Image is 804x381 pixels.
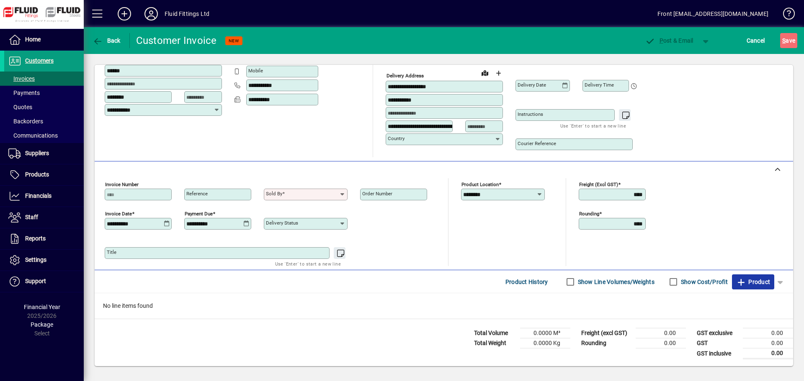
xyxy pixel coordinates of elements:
[518,111,543,117] mat-label: Instructions
[577,328,636,338] td: Freight (excl GST)
[743,338,793,348] td: 0.00
[388,136,405,141] mat-label: Country
[93,37,121,44] span: Back
[745,33,767,48] button: Cancel
[25,235,46,242] span: Reports
[743,328,793,338] td: 0.00
[576,278,655,286] label: Show Line Volumes/Weights
[185,211,213,217] mat-label: Payment due
[645,37,693,44] span: ost & Email
[679,278,728,286] label: Show Cost/Profit
[782,37,786,44] span: S
[248,68,263,74] mat-label: Mobile
[105,211,132,217] mat-label: Invoice date
[111,6,138,21] button: Add
[4,128,84,143] a: Communications
[461,182,499,187] mat-label: Product location
[25,171,49,178] span: Products
[780,33,797,48] button: Save
[31,321,53,328] span: Package
[4,143,84,164] a: Suppliers
[24,304,60,310] span: Financial Year
[782,34,795,47] span: ave
[138,6,165,21] button: Profile
[518,82,546,88] mat-label: Delivery date
[636,338,686,348] td: 0.00
[4,29,84,50] a: Home
[518,141,556,146] mat-label: Courier Reference
[25,256,46,263] span: Settings
[641,33,698,48] button: Post & Email
[4,250,84,271] a: Settings
[136,34,217,47] div: Customer Invoice
[4,164,84,185] a: Products
[4,271,84,292] a: Support
[25,57,54,64] span: Customers
[560,121,626,130] mat-hint: Use 'Enter' to start a new line
[25,150,49,156] span: Suppliers
[732,274,774,289] button: Product
[8,132,58,139] span: Communications
[470,328,520,338] td: Total Volume
[585,82,614,88] mat-label: Delivery time
[4,207,84,228] a: Staff
[492,66,505,80] button: Choose address
[520,328,570,338] td: 0.0000 M³
[275,259,341,268] mat-hint: Use 'Enter' to start a new line
[4,86,84,100] a: Payments
[657,7,768,20] div: Front [EMAIL_ADDRESS][DOMAIN_NAME]
[8,104,32,110] span: Quotes
[95,293,793,319] div: No line items found
[743,348,793,359] td: 0.00
[777,2,794,29] a: Knowledge Base
[186,191,208,197] mat-label: Reference
[505,275,548,289] span: Product History
[4,228,84,249] a: Reports
[579,182,618,187] mat-label: Freight (excl GST)
[25,278,46,284] span: Support
[8,118,43,125] span: Backorders
[502,274,551,289] button: Product History
[693,348,743,359] td: GST inclusive
[4,72,84,86] a: Invoices
[229,38,239,43] span: NEW
[470,338,520,348] td: Total Weight
[579,211,599,217] mat-label: Rounding
[693,338,743,348] td: GST
[660,37,663,44] span: P
[25,214,38,220] span: Staff
[266,191,282,197] mat-label: Sold by
[84,33,130,48] app-page-header-button: Back
[165,7,209,20] div: Fluid Fittings Ltd
[90,33,123,48] button: Back
[25,36,41,43] span: Home
[747,34,765,47] span: Cancel
[105,182,139,187] mat-label: Invoice number
[107,249,116,255] mat-label: Title
[25,192,52,199] span: Financials
[4,186,84,207] a: Financials
[736,275,770,289] span: Product
[4,100,84,114] a: Quotes
[362,191,392,197] mat-label: Order number
[8,75,35,82] span: Invoices
[636,328,686,338] td: 0.00
[266,220,298,226] mat-label: Delivery status
[693,328,743,338] td: GST exclusive
[577,338,636,348] td: Rounding
[4,114,84,128] a: Backorders
[8,89,40,96] span: Payments
[478,66,492,79] a: View on map
[520,338,570,348] td: 0.0000 Kg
